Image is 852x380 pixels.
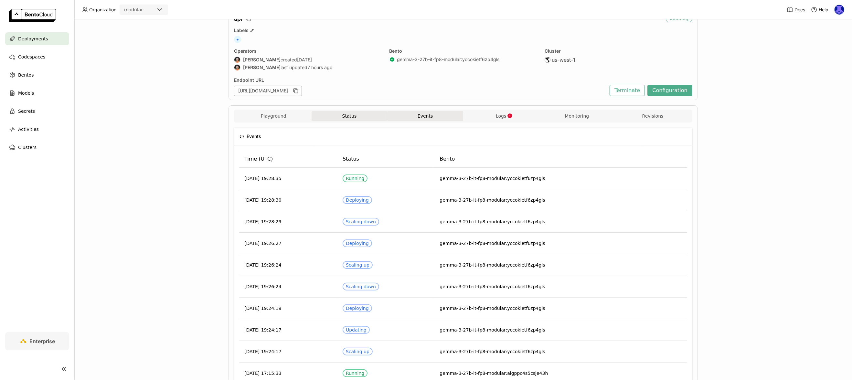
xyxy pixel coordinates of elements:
[346,327,367,332] div: Updating
[5,141,69,154] a: Clusters
[346,241,369,246] div: Deploying
[18,35,48,43] span: Deployments
[387,111,463,121] button: Events
[389,48,537,54] div: Bento
[5,87,69,100] a: Models
[89,7,116,13] span: Organization
[440,371,548,376] span: gemma-3-27b-it-fp8-modular:aigppc4s5csje43h
[234,64,382,71] div: last updated
[346,349,369,354] div: Scaling up
[18,89,34,97] span: Models
[234,65,240,70] img: Sean Sheng
[615,111,691,121] button: Revisions
[239,341,337,363] td: [DATE] 19:24:17
[239,233,337,254] td: [DATE] 19:26:27
[234,86,302,96] div: [URL][DOMAIN_NAME]
[539,111,615,121] button: Monitoring
[440,284,545,289] span: gemma-3-27b-it-fp8-modular:yccokietf6zp4gls
[243,57,281,63] strong: [PERSON_NAME]
[440,349,545,354] span: gemma-3-27b-it-fp8-modular:yccokietf6zp4gls
[440,241,545,246] span: gemma-3-27b-it-fp8-modular:yccokietf6zp4gls
[5,123,69,136] a: Activities
[434,151,687,168] th: Bento
[247,133,261,140] span: Events
[234,27,692,33] div: Labels
[297,57,312,63] span: [DATE]
[234,48,382,54] div: Operators
[5,105,69,118] a: Secrets
[545,48,692,54] div: Cluster
[610,85,645,96] button: Terminate
[239,189,337,211] td: [DATE] 19:28:30
[234,57,240,63] img: Sean Sheng
[346,262,369,268] div: Scaling up
[239,168,337,189] td: [DATE] 19:28:35
[234,36,241,43] span: +
[239,319,337,341] td: [DATE] 19:24:17
[346,176,364,181] div: Running
[337,151,434,168] th: Status
[346,197,369,203] div: Deploying
[18,125,39,133] span: Activities
[647,85,692,96] button: Configuration
[835,5,844,15] img: Newton Jain
[243,65,281,70] strong: [PERSON_NAME]
[794,7,805,13] span: Docs
[346,371,364,376] div: Running
[5,50,69,63] a: Codespaces
[346,284,376,289] div: Scaling down
[18,143,37,151] span: Clusters
[440,306,545,311] span: gemma-3-27b-it-fp8-modular:yccokietf6zp4gls
[5,69,69,81] a: Bentos
[234,77,606,83] div: Endpoint URL
[312,111,388,121] button: Status
[397,57,500,62] a: gemma-3-27b-it-fp8-modular:yccokietf6zp4gls
[124,6,143,13] div: modular
[18,107,35,115] span: Secrets
[239,276,337,298] td: [DATE] 19:26:24
[9,9,56,22] img: logo
[811,6,828,13] div: Help
[440,219,545,224] span: gemma-3-27b-it-fp8-modular:yccokietf6zp4gls
[234,57,382,63] div: created
[239,211,337,233] td: [DATE] 19:28:29
[239,151,337,168] th: Time (UTC)
[346,219,376,224] div: Scaling down
[440,262,545,268] span: gemma-3-27b-it-fp8-modular:yccokietf6zp4gls
[18,71,34,79] span: Bentos
[440,327,545,332] span: gemma-3-27b-it-fp8-modular:yccokietf6zp4gls
[307,65,332,70] span: 7 hours ago
[239,298,337,319] td: [DATE] 19:24:19
[819,7,828,13] span: Help
[496,113,506,119] span: Logs
[5,332,69,350] a: Enterprise
[440,176,545,181] span: gemma-3-27b-it-fp8-modular:yccokietf6zp4gls
[440,197,545,203] span: gemma-3-27b-it-fp8-modular:yccokietf6zp4gls
[239,254,337,276] td: [DATE] 19:26:24
[787,6,805,13] a: Docs
[236,111,312,121] button: Playground
[30,338,55,344] span: Enterprise
[346,306,369,311] div: Deploying
[552,57,575,63] span: us-west-1
[18,53,45,61] span: Codespaces
[5,32,69,45] a: Deployments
